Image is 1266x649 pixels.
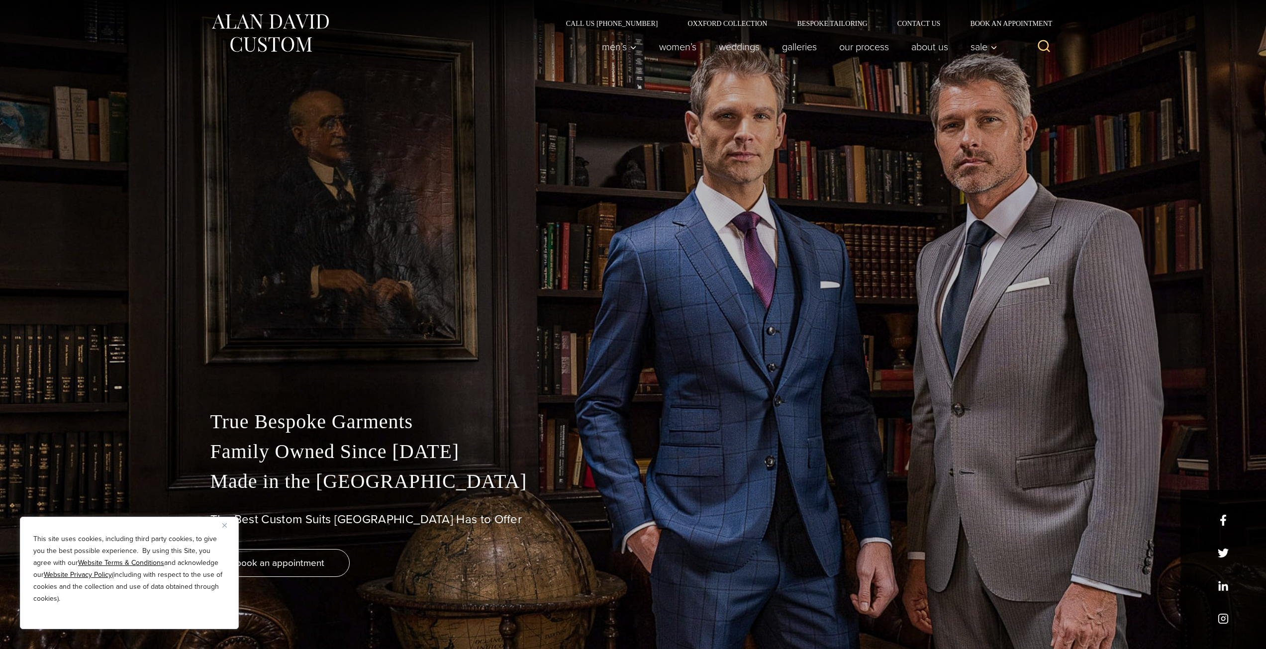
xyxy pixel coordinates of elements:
a: x/twitter [1218,548,1229,558]
p: True Bespoke Garments Family Owned Since [DATE] Made in the [GEOGRAPHIC_DATA] [210,407,1056,496]
span: Sale [971,42,997,52]
a: Oxxford Collection [673,20,782,27]
a: linkedin [1218,580,1229,591]
a: Contact Us [882,20,956,27]
nav: Secondary Navigation [551,20,1056,27]
a: Call Us [PHONE_NUMBER] [551,20,673,27]
a: Women’s [648,37,707,57]
a: facebook [1218,515,1229,526]
a: book an appointment [210,549,350,577]
img: Close [222,523,227,528]
img: Alan David Custom [210,11,330,55]
a: About Us [900,37,959,57]
button: View Search Form [1032,35,1056,59]
a: Website Terms & Conditions [78,557,164,568]
a: Bespoke Tailoring [782,20,882,27]
span: Men’s [602,42,637,52]
nav: Primary Navigation [590,37,1002,57]
span: book an appointment [236,556,324,570]
button: Close [222,519,234,531]
a: Book an Appointment [955,20,1056,27]
a: instagram [1218,613,1229,624]
h1: The Best Custom Suits [GEOGRAPHIC_DATA] Has to Offer [210,512,1056,527]
a: weddings [707,37,771,57]
a: Our Process [828,37,900,57]
p: This site uses cookies, including third party cookies, to give you the best possible experience. ... [33,533,225,605]
a: Website Privacy Policy [44,569,112,580]
a: Galleries [771,37,828,57]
